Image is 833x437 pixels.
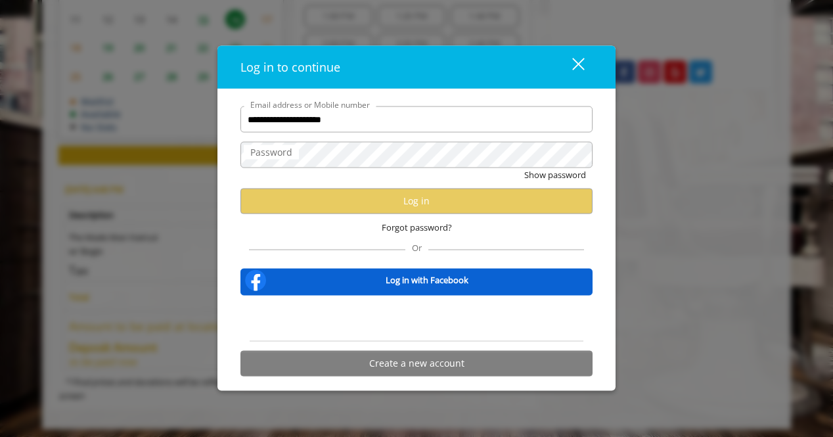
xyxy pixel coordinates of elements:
[557,57,583,77] div: close dialog
[240,106,593,133] input: Email address or Mobile number
[350,304,484,333] iframe: Sign in with Google Button
[386,273,468,287] b: Log in with Facebook
[382,220,452,234] span: Forgot password?
[240,142,593,168] input: Password
[244,145,299,160] label: Password
[240,350,593,376] button: Create a new account
[240,59,340,75] span: Log in to continue
[548,53,593,80] button: close dialog
[524,168,586,182] button: Show password
[242,267,269,293] img: facebook-logo
[244,99,376,111] label: Email address or Mobile number
[240,188,593,214] button: Log in
[405,241,428,253] span: Or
